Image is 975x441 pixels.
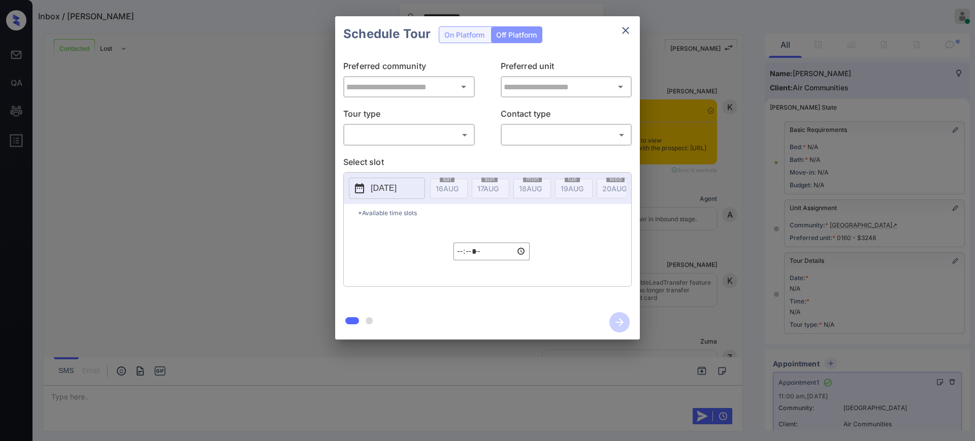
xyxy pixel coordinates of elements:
h2: Schedule Tour [335,16,439,52]
p: Tour type [343,108,475,124]
button: close [615,20,636,41]
p: *Available time slots [358,204,631,222]
p: Contact type [501,108,632,124]
button: [DATE] [349,178,425,199]
button: Open [457,80,471,94]
p: Preferred community [343,60,475,76]
p: [DATE] [371,182,397,194]
button: Open [613,80,628,94]
div: off-platform-time-select [453,222,530,281]
p: Preferred unit [501,60,632,76]
p: Select slot [343,156,632,172]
